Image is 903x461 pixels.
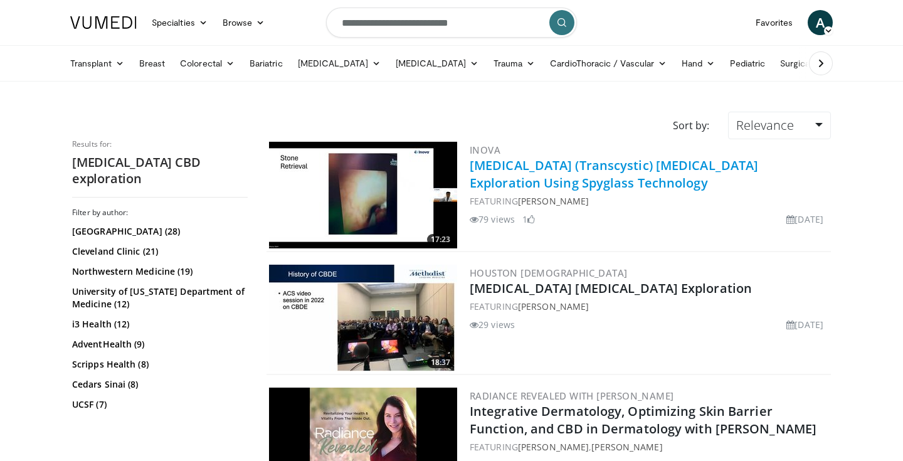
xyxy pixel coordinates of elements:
[144,10,215,35] a: Specialties
[470,267,627,279] a: Houston [DEMOGRAPHIC_DATA]
[728,112,831,139] a: Relevance
[470,318,515,331] li: 29 views
[388,51,486,76] a: [MEDICAL_DATA]
[63,51,132,76] a: Transplant
[269,265,457,371] img: 05fa59ec-d14a-439d-857e-4711c910b358.300x170_q85_crop-smart_upscale.jpg
[808,10,833,35] a: A
[72,139,248,149] p: Results for:
[72,265,245,278] a: Northwestern Medicine (19)
[72,318,245,331] a: i3 Health (12)
[518,441,589,453] a: [PERSON_NAME]
[72,154,248,187] h2: [MEDICAL_DATA] CBD exploration
[786,318,823,331] li: [DATE]
[72,358,245,371] a: Scripps Health (8)
[736,117,794,134] span: Relevance
[72,225,245,238] a: [GEOGRAPHIC_DATA] (28)
[748,10,800,35] a: Favorites
[542,51,674,76] a: CardioThoracic / Vascular
[773,51,874,76] a: Surgical Oncology
[215,10,273,35] a: Browse
[470,194,828,208] div: FEATURING
[470,213,515,226] li: 79 views
[470,389,673,402] a: Radiance Revealed with [PERSON_NAME]
[427,234,454,245] span: 17:23
[72,285,245,310] a: University of [US_STATE] Department of Medicine (12)
[290,51,388,76] a: [MEDICAL_DATA]
[786,213,823,226] li: [DATE]
[72,208,248,218] h3: Filter by author:
[269,142,457,248] a: 17:23
[591,441,662,453] a: [PERSON_NAME]
[269,142,457,248] img: 414329ea-b301-49b0-b366-26bb60fa54bb.300x170_q85_crop-smart_upscale.jpg
[470,403,816,437] a: Integrative Dermatology, Optimizing Skin Barrier Function, and CBD in Dermatology with [PERSON_NAME]
[470,157,758,191] a: [MEDICAL_DATA] (Transcystic) [MEDICAL_DATA] Exploration Using Spyglass Technology
[470,280,752,297] a: [MEDICAL_DATA] [MEDICAL_DATA] Exploration
[663,112,719,139] div: Sort by:
[470,440,828,453] div: FEATURING ,
[269,265,457,371] a: 18:37
[72,398,245,411] a: UCSF (7)
[72,338,245,351] a: AdventHealth (9)
[486,51,543,76] a: Trauma
[470,144,500,156] a: INOVA
[242,51,290,76] a: Bariatric
[518,300,589,312] a: [PERSON_NAME]
[470,300,828,313] div: FEATURING
[132,51,172,76] a: Breast
[172,51,242,76] a: Colorectal
[518,195,589,207] a: [PERSON_NAME]
[72,378,245,391] a: Cedars Sinai (8)
[72,245,245,258] a: Cleveland Clinic (21)
[326,8,577,38] input: Search topics, interventions
[427,357,454,368] span: 18:37
[722,51,773,76] a: Pediatric
[522,213,535,226] li: 1
[674,51,722,76] a: Hand
[70,16,137,29] img: VuMedi Logo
